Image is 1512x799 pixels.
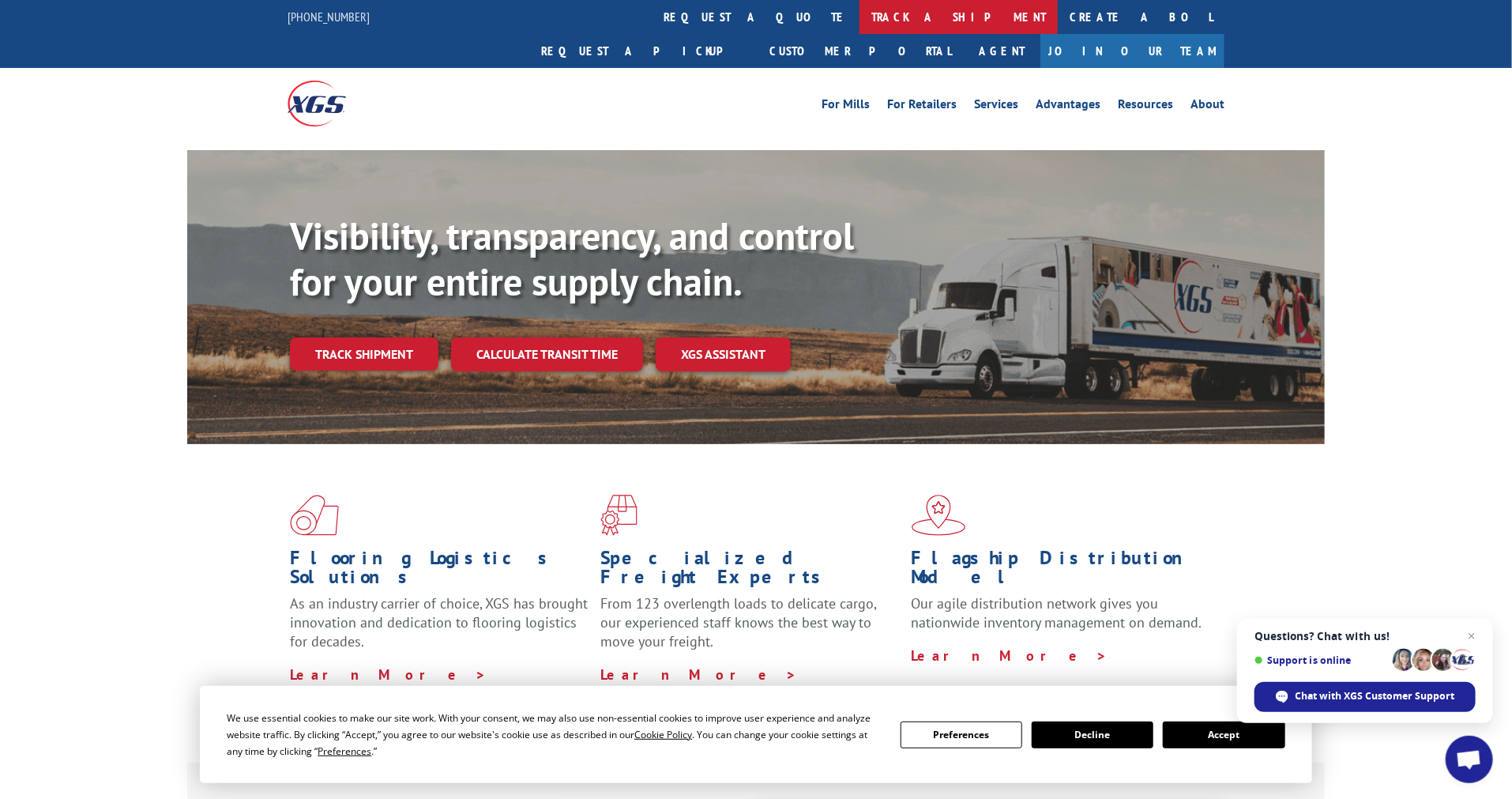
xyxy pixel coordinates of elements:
[1296,689,1455,703] span: Chat with XGS Customer Support
[200,686,1312,783] div: Cookie Consent Prompt
[600,594,899,665] p: From 123 overlength loads to delicate cargo, our experienced staff knows the best way to move you...
[1462,627,1481,646] span: Close chat
[912,646,1108,665] a: Learn More >
[600,665,797,684] a: Learn More >
[1163,722,1284,748] button: Accept
[290,548,589,594] h1: Flooring Logistics Solutions
[822,98,870,115] a: For Mills
[901,722,1022,748] button: Preferences
[1190,98,1224,115] a: About
[1254,682,1476,712] div: Chat with XGS Customer Support
[451,337,643,371] a: Calculate transit time
[227,710,881,759] div: We use essential cookies to make our site work. With your consent, we may also use non-essential ...
[1254,630,1476,643] span: Questions? Chat with us!
[912,594,1202,631] span: Our agile distribution network gives you nationwide inventory management on demand.
[290,337,438,371] a: Track shipment
[290,211,854,306] b: Visibility, transparency, and control for your entire supply chain.
[290,495,339,536] img: xgs-icon-total-supply-chain-intelligence-red
[1254,654,1387,666] span: Support is online
[887,98,957,115] a: For Retailers
[656,337,791,371] a: XGS ASSISTANT
[963,34,1040,68] a: Agent
[288,9,370,24] a: [PHONE_NUMBER]
[1036,98,1100,115] a: Advantages
[1446,736,1493,783] div: Open chat
[290,594,588,650] span: As an industry carrier of choice, XGS has brought innovation and dedication to flooring logistics...
[912,548,1210,594] h1: Flagship Distribution Model
[1032,722,1153,748] button: Decline
[600,548,899,594] h1: Specialized Freight Experts
[318,744,371,758] span: Preferences
[758,34,963,68] a: Customer Portal
[600,495,638,536] img: xgs-icon-focused-on-flooring-red
[529,34,758,68] a: Request a pickup
[634,728,692,741] span: Cookie Policy
[974,98,1018,115] a: Services
[1118,98,1173,115] a: Resources
[290,665,487,684] a: Learn More >
[1040,34,1224,68] a: Join Our Team
[912,495,966,536] img: xgs-icon-flagship-distribution-model-red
